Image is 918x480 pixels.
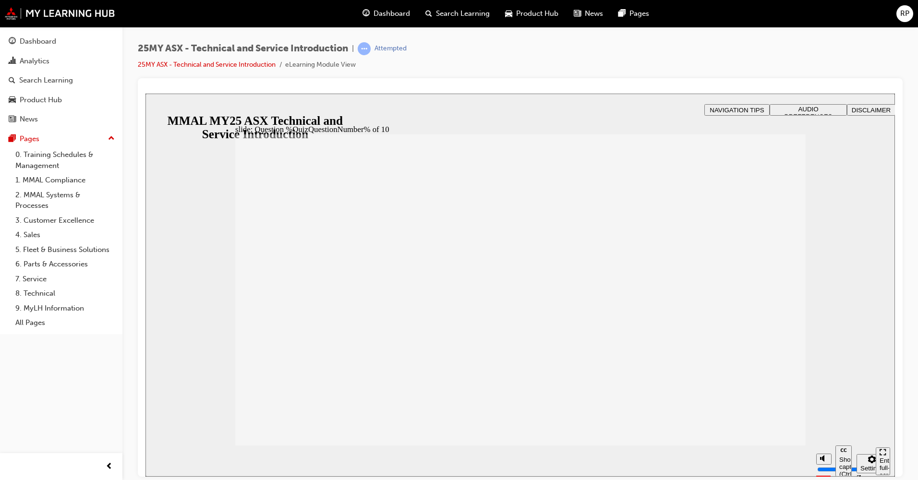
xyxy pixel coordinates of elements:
[4,72,119,89] a: Search Learning
[20,56,49,67] div: Analytics
[730,354,745,382] button: Enter full-screen (Ctrl+Alt+F)
[12,242,119,257] a: 5. Fleet & Business Solutions
[9,57,16,66] span: chart-icon
[20,95,62,106] div: Product Hub
[9,76,15,85] span: search-icon
[20,36,56,47] div: Dashboard
[9,135,16,144] span: pages-icon
[4,33,119,50] a: Dashboard
[711,360,742,380] button: Settings
[711,380,730,408] label: Zoom to fit
[497,4,566,24] a: car-iconProduct Hub
[671,360,686,371] button: Mute (Ctrl+Alt+M)
[701,11,750,22] button: DISCLAIMER
[12,228,119,242] a: 4. Sales
[12,257,119,272] a: 6. Parts & Accessories
[896,5,913,22] button: RP
[574,8,581,20] span: news-icon
[12,147,119,173] a: 0. Training Schedules & Management
[9,96,16,105] span: car-icon
[374,44,407,53] div: Attempted
[138,43,348,54] span: 25MY ASX - Technical and Service Introduction
[358,42,371,55] span: learningRecordVerb_ATTEMPT-icon
[362,8,370,20] span: guage-icon
[624,11,701,22] button: AUDIO PREFERENCES
[374,8,410,19] span: Dashboard
[706,13,745,20] span: DISCLAIMER
[285,60,356,71] li: eLearning Module View
[12,315,119,330] a: All Pages
[715,371,738,378] div: Settings
[4,52,119,70] a: Analytics
[505,8,512,20] span: car-icon
[9,37,16,46] span: guage-icon
[5,7,115,20] img: mmal
[12,188,119,213] a: 2. MMAL Systems & Processes
[20,133,39,144] div: Pages
[355,4,418,24] a: guage-iconDashboard
[4,130,119,148] button: Pages
[436,8,490,19] span: Search Learning
[690,352,706,383] button: Show captions (Ctrl+Alt+C)
[352,43,354,54] span: |
[694,362,702,384] div: Show captions (Ctrl+Alt+C)
[666,352,725,383] div: misc controls
[12,213,119,228] a: 3. Customer Excellence
[566,4,611,24] a: news-iconNews
[639,12,687,26] span: AUDIO PREFERENCES
[4,91,119,109] a: Product Hub
[12,286,119,301] a: 8. Technical
[4,31,119,130] button: DashboardAnalyticsSearch LearningProduct HubNews
[516,8,558,19] span: Product Hub
[20,114,38,125] div: News
[9,115,16,124] span: news-icon
[900,8,909,19] span: RP
[106,461,113,473] span: prev-icon
[585,8,603,19] span: News
[559,11,624,22] button: NAVIGATION TIPS
[730,352,745,383] nav: slide navigation
[418,4,497,24] a: search-iconSearch Learning
[138,60,276,69] a: 25MY ASX - Technical and Service Introduction
[425,8,432,20] span: search-icon
[4,110,119,128] a: News
[734,363,741,392] div: Enter full-screen (Ctrl+Alt+F)
[611,4,657,24] a: pages-iconPages
[19,75,73,86] div: Search Learning
[12,301,119,316] a: 9. MyLH Information
[108,132,115,145] span: up-icon
[629,8,649,19] span: Pages
[672,372,734,380] input: volume
[12,173,119,188] a: 1. MMAL Compliance
[618,8,626,20] span: pages-icon
[564,13,618,20] span: NAVIGATION TIPS
[12,272,119,287] a: 7. Service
